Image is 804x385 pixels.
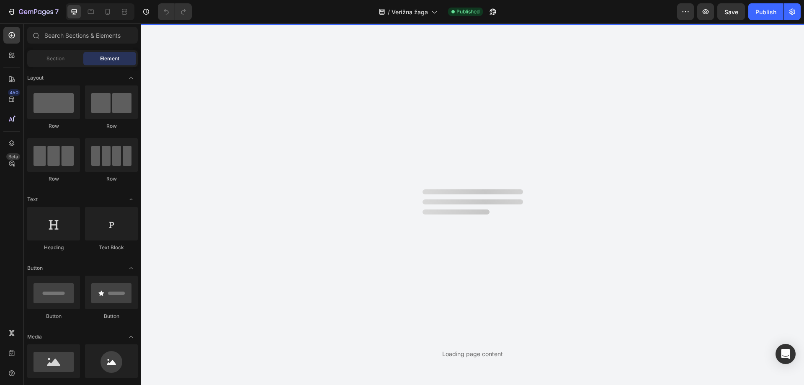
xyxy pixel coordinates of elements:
span: Section [46,55,64,62]
span: Save [724,8,738,16]
span: Toggle open [124,330,138,344]
div: Undo/Redo [158,3,192,20]
div: Row [27,175,80,183]
div: Heading [27,244,80,251]
span: Published [456,8,479,16]
span: Text [27,196,38,203]
div: Button [85,313,138,320]
span: Element [100,55,119,62]
span: Toggle open [124,71,138,85]
button: 7 [3,3,62,20]
div: Row [85,122,138,130]
div: Text Block [85,244,138,251]
button: Publish [748,3,783,20]
div: Row [85,175,138,183]
p: 7 [55,7,59,17]
button: Save [717,3,745,20]
div: Publish [755,8,776,16]
div: Beta [6,153,20,160]
div: Button [27,313,80,320]
span: Media [27,333,42,341]
span: Verižna žaga [392,8,428,16]
span: Layout [27,74,44,82]
div: Row [27,122,80,130]
span: Toggle open [124,193,138,206]
span: Button [27,264,43,272]
div: Loading page content [442,349,503,358]
span: / [388,8,390,16]
input: Search Sections & Elements [27,27,138,44]
div: Open Intercom Messenger [776,344,796,364]
div: 450 [8,89,20,96]
span: Toggle open [124,261,138,275]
